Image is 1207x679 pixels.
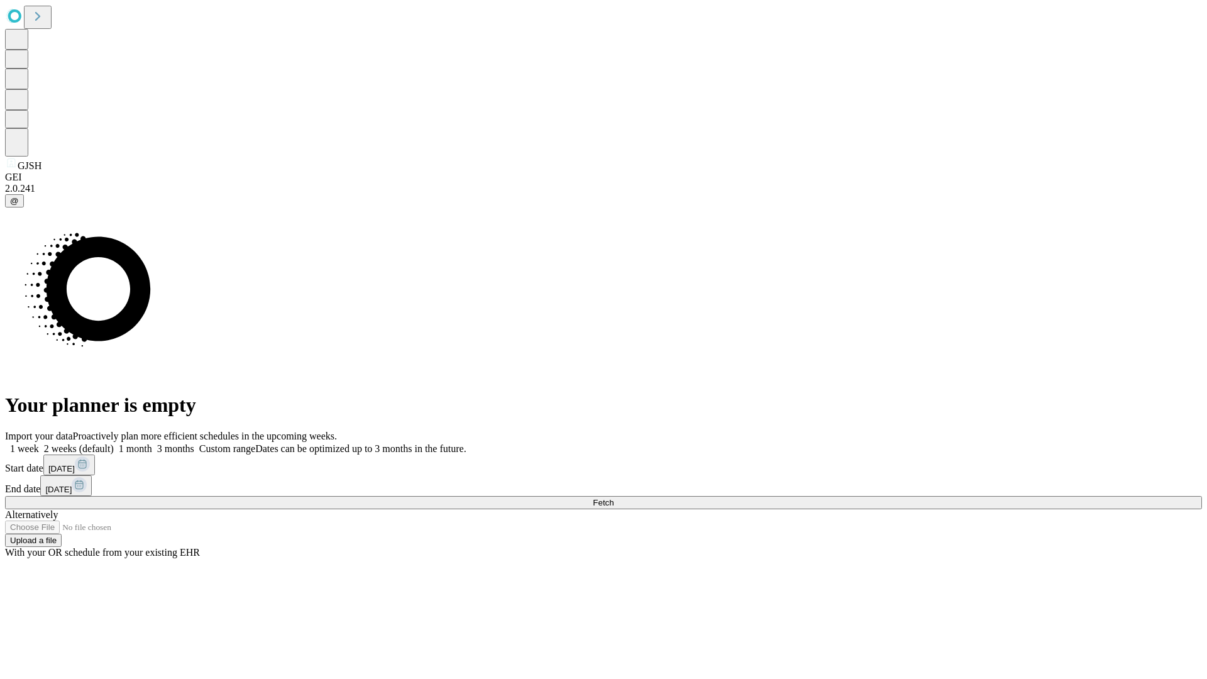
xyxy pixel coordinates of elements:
span: Alternatively [5,509,58,520]
div: End date [5,475,1202,496]
div: 2.0.241 [5,183,1202,194]
h1: Your planner is empty [5,394,1202,417]
span: 2 weeks (default) [44,443,114,454]
button: Upload a file [5,534,62,547]
span: Proactively plan more efficient schedules in the upcoming weeks. [73,431,337,441]
div: GEI [5,172,1202,183]
span: 1 week [10,443,39,454]
button: [DATE] [40,475,92,496]
span: @ [10,196,19,206]
button: Fetch [5,496,1202,509]
button: @ [5,194,24,207]
span: GJSH [18,160,41,171]
span: [DATE] [45,485,72,494]
span: Import your data [5,431,73,441]
span: 1 month [119,443,152,454]
span: Fetch [593,498,614,507]
span: [DATE] [48,464,75,473]
span: With your OR schedule from your existing EHR [5,547,200,558]
span: Dates can be optimized up to 3 months in the future. [255,443,466,454]
span: Custom range [199,443,255,454]
span: 3 months [157,443,194,454]
button: [DATE] [43,455,95,475]
div: Start date [5,455,1202,475]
